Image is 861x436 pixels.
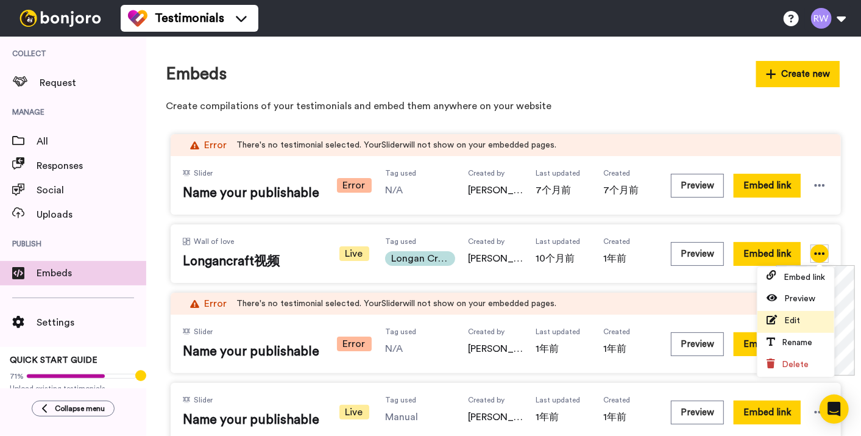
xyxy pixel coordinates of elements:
[782,338,812,347] span: Rename
[135,370,146,381] div: Tooltip anchor
[385,168,425,178] span: Tag used
[756,61,840,87] button: Create new
[32,401,115,416] button: Collapse menu
[204,138,227,152] span: Error
[671,401,724,424] button: Preview
[385,327,425,337] span: Tag used
[40,76,146,90] span: Request
[468,237,523,246] span: Created by
[468,341,523,356] span: [PERSON_NAME]
[603,341,658,356] span: 1年前
[784,295,815,303] span: Preview
[734,401,801,424] button: Embed link
[128,9,147,28] img: tm-color.svg
[166,65,227,84] h1: Embeds
[385,183,455,198] span: N/A
[55,404,105,413] span: Collapse menu
[183,343,323,361] span: Name your publishable
[385,341,455,356] span: N/A
[194,395,213,405] span: Slider
[468,395,523,405] span: Created by
[671,242,724,266] button: Preview
[734,174,801,198] button: Embed link
[337,337,372,351] span: Error
[37,315,146,330] span: Settings
[468,410,523,424] span: [PERSON_NAME]
[204,296,227,311] span: Error
[183,184,323,202] span: Name your publishable
[37,134,146,149] span: All
[10,356,97,365] span: QUICK START GUIDE
[784,273,825,282] span: Embed link
[603,395,658,405] span: Created
[536,237,590,246] span: Last updated
[468,327,523,337] span: Created by
[183,411,323,429] span: Name your publishable
[37,159,146,173] span: Responses
[385,395,425,405] span: Tag used
[671,174,724,198] button: Preview
[385,410,455,424] span: Manual
[782,360,809,369] span: Delete
[671,332,724,356] button: Preview
[734,242,801,266] button: Embed link
[536,168,590,178] span: Last updated
[536,327,590,337] span: Last updated
[194,327,213,337] span: Slider
[603,410,658,424] span: 1年前
[339,405,369,420] span: Live
[236,139,556,151] span: There's no testimonial selected. Your Slider will not show on your embedded pages.
[337,178,372,193] span: Error
[603,251,658,266] span: 1年前
[194,237,234,246] span: Wall of love
[820,395,849,424] div: Open Intercom Messenger
[385,251,455,266] span: Longan Craft
[155,10,224,27] span: Testimonials
[236,298,556,310] span: There's no testimonial selected. Your Slider will not show on your embedded pages.
[536,395,590,405] span: Last updated
[166,99,840,113] p: Create compilations of your testimonials and embed them anywhere on your website
[37,183,146,198] span: Social
[603,183,658,198] span: 7个月前
[536,410,590,424] span: 1年前
[784,316,800,325] span: Edit
[536,341,590,356] span: 1年前
[468,168,523,178] span: Created by
[37,266,146,281] span: Embeds
[603,237,658,246] span: Created
[468,183,523,198] span: [PERSON_NAME]
[194,168,213,178] span: Slider
[536,251,590,266] span: 10个月前
[468,251,523,266] span: [PERSON_NAME]
[10,371,24,381] span: 71%
[536,183,590,198] span: 7个月前
[603,327,658,337] span: Created
[183,252,323,271] span: Longancraft视频
[15,10,106,27] img: bj-logo-header-white.svg
[603,168,658,178] span: Created
[10,384,136,393] span: Upload existing testimonials
[37,207,146,222] span: Uploads
[339,246,369,261] span: Live
[734,332,801,356] button: Embed link
[385,237,425,246] span: Tag used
